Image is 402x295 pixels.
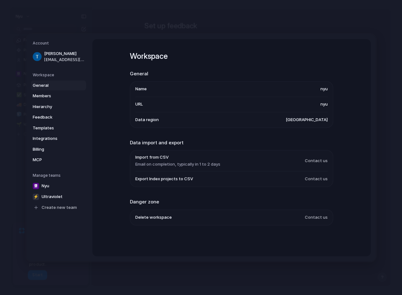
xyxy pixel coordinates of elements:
[135,154,220,161] span: Import from CSV
[31,101,86,112] a: Hierarchy
[42,182,49,189] span: Nyu
[31,144,86,154] a: Billing
[33,72,86,78] h5: Workspace
[42,193,63,200] span: Ultraviolet
[33,146,73,152] span: Billing
[130,198,333,206] h2: Danger zone
[305,176,328,182] span: Contact us
[33,82,73,88] span: General
[33,172,86,178] h5: Manage teams
[33,125,73,131] span: Templates
[31,91,86,101] a: Members
[33,40,86,46] h5: Account
[33,114,73,120] span: Feedback
[31,112,86,122] a: Feedback
[305,214,328,220] span: Contact us
[33,193,39,200] div: ⚡
[44,51,85,57] span: [PERSON_NAME]
[31,181,86,191] a: Nyu
[130,139,333,146] h2: Data import and export
[320,101,328,107] span: nyu
[305,157,328,164] span: Contact us
[31,155,86,165] a: MCP
[31,49,86,65] a: [PERSON_NAME][EMAIL_ADDRESS][DOMAIN_NAME]
[135,101,143,107] span: URL
[33,135,73,142] span: Integrations
[320,86,328,92] span: nyu
[33,157,73,163] span: MCP
[135,176,193,182] span: Export Index projects to CSV
[135,116,159,123] span: Data region
[135,161,220,167] span: Email on completion, typically in 1 to 2 days
[31,123,86,133] a: Templates
[135,214,172,220] span: Delete workspace
[33,93,73,99] span: Members
[33,103,73,110] span: Hierarchy
[31,134,86,144] a: Integrations
[31,202,86,212] a: Create new team
[135,86,147,92] span: Name
[31,191,86,202] a: ⚡Ultraviolet
[44,57,85,62] span: [EMAIL_ADDRESS][DOMAIN_NAME]
[286,116,328,123] span: [GEOGRAPHIC_DATA]
[42,204,77,210] span: Create new team
[130,51,333,62] h1: Workspace
[130,70,333,78] h2: General
[31,80,86,90] a: General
